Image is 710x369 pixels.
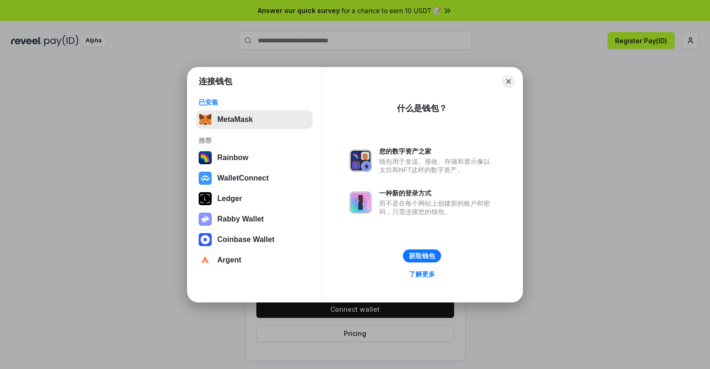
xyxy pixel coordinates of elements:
img: svg+xml,%3Csvg%20xmlns%3D%22http%3A%2F%2Fwww.w3.org%2F2000%2Fsvg%22%20fill%3D%22none%22%20viewBox... [349,191,372,214]
div: MetaMask [217,115,253,124]
img: svg+xml,%3Csvg%20xmlns%3D%22http%3A%2F%2Fwww.w3.org%2F2000%2Fsvg%22%20fill%3D%22none%22%20viewBox... [349,149,372,172]
button: Ledger [196,189,313,208]
div: Rainbow [217,154,248,162]
button: Argent [196,251,313,269]
div: 钱包用于发送、接收、存储和显示像以太坊和NFT这样的数字资产。 [379,157,495,174]
img: svg+xml,%3Csvg%20width%3D%2228%22%20height%3D%2228%22%20viewBox%3D%220%200%2028%2028%22%20fill%3D... [199,254,212,267]
img: svg+xml,%3Csvg%20xmlns%3D%22http%3A%2F%2Fwww.w3.org%2F2000%2Fsvg%22%20width%3D%2228%22%20height%3... [199,192,212,205]
button: Rabby Wallet [196,210,313,228]
div: Argent [217,256,241,264]
a: 了解更多 [403,268,441,280]
img: svg+xml,%3Csvg%20fill%3D%22none%22%20height%3D%2233%22%20viewBox%3D%220%200%2035%2033%22%20width%... [199,113,212,126]
img: svg+xml,%3Csvg%20xmlns%3D%22http%3A%2F%2Fwww.w3.org%2F2000%2Fsvg%22%20fill%3D%22none%22%20viewBox... [199,213,212,226]
div: 推荐 [199,136,310,145]
div: 已安装 [199,98,310,107]
img: svg+xml,%3Csvg%20width%3D%2228%22%20height%3D%2228%22%20viewBox%3D%220%200%2028%2028%22%20fill%3D... [199,172,212,185]
img: svg+xml,%3Csvg%20width%3D%22120%22%20height%3D%22120%22%20viewBox%3D%220%200%20120%20120%22%20fil... [199,151,212,164]
div: 获取钱包 [409,252,435,260]
img: svg+xml,%3Csvg%20width%3D%2228%22%20height%3D%2228%22%20viewBox%3D%220%200%2028%2028%22%20fill%3D... [199,233,212,246]
button: 获取钱包 [403,249,441,262]
div: 您的数字资产之家 [379,147,495,155]
button: Coinbase Wallet [196,230,313,249]
div: Coinbase Wallet [217,235,275,244]
div: Ledger [217,195,242,203]
button: Rainbow [196,148,313,167]
div: 而不是在每个网站上创建新的账户和密码，只需连接您的钱包。 [379,199,495,216]
h1: 连接钱包 [199,76,232,87]
button: MetaMask [196,110,313,129]
div: Rabby Wallet [217,215,264,223]
div: 一种新的登录方式 [379,189,495,197]
button: Close [502,75,515,88]
div: 什么是钱包？ [397,103,447,114]
div: WalletConnect [217,174,269,182]
div: 了解更多 [409,270,435,278]
button: WalletConnect [196,169,313,188]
